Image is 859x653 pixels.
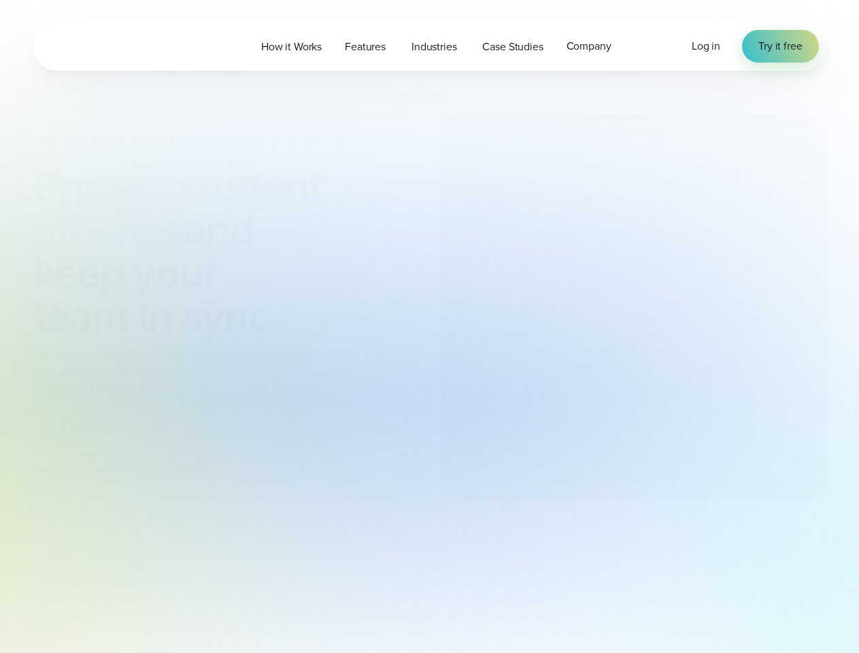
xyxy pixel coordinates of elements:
a: How it Works [250,33,333,61]
span: Company [567,38,611,54]
span: Industries [411,39,456,55]
span: Case Studies [482,39,543,55]
a: Case Studies [471,33,554,61]
span: How it Works [261,39,322,55]
a: Try it free [742,30,818,63]
span: Features [345,39,386,55]
span: Try it free [758,38,802,54]
a: Log in [692,38,720,54]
